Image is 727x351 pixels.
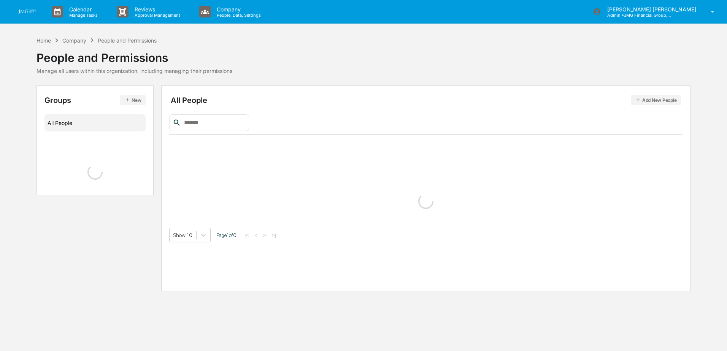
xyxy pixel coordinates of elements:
div: Company [62,37,86,44]
div: People and Permissions [37,45,232,65]
div: Home [37,37,51,44]
button: < [252,232,260,239]
div: All People [171,95,681,105]
p: Calendar [63,6,102,13]
p: Reviews [129,6,184,13]
button: Add New People [631,95,681,105]
button: > [261,232,268,239]
p: Approval Management [129,13,184,18]
button: >| [270,232,278,239]
div: All People [48,117,143,129]
div: People and Permissions [98,37,157,44]
p: People, Data, Settings [211,13,265,18]
div: Groups [44,95,146,105]
p: Admin • JMG Financial Group, Ltd. [601,13,672,18]
p: Manage Tasks [63,13,102,18]
button: |< [242,232,251,239]
button: New [120,95,146,105]
div: Manage all users within this organization, including managing their permissions [37,68,232,74]
p: Company [211,6,265,13]
img: logo [18,9,37,14]
p: [PERSON_NAME] [PERSON_NAME] [601,6,700,13]
span: Page 1 of 0 [216,232,237,238]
